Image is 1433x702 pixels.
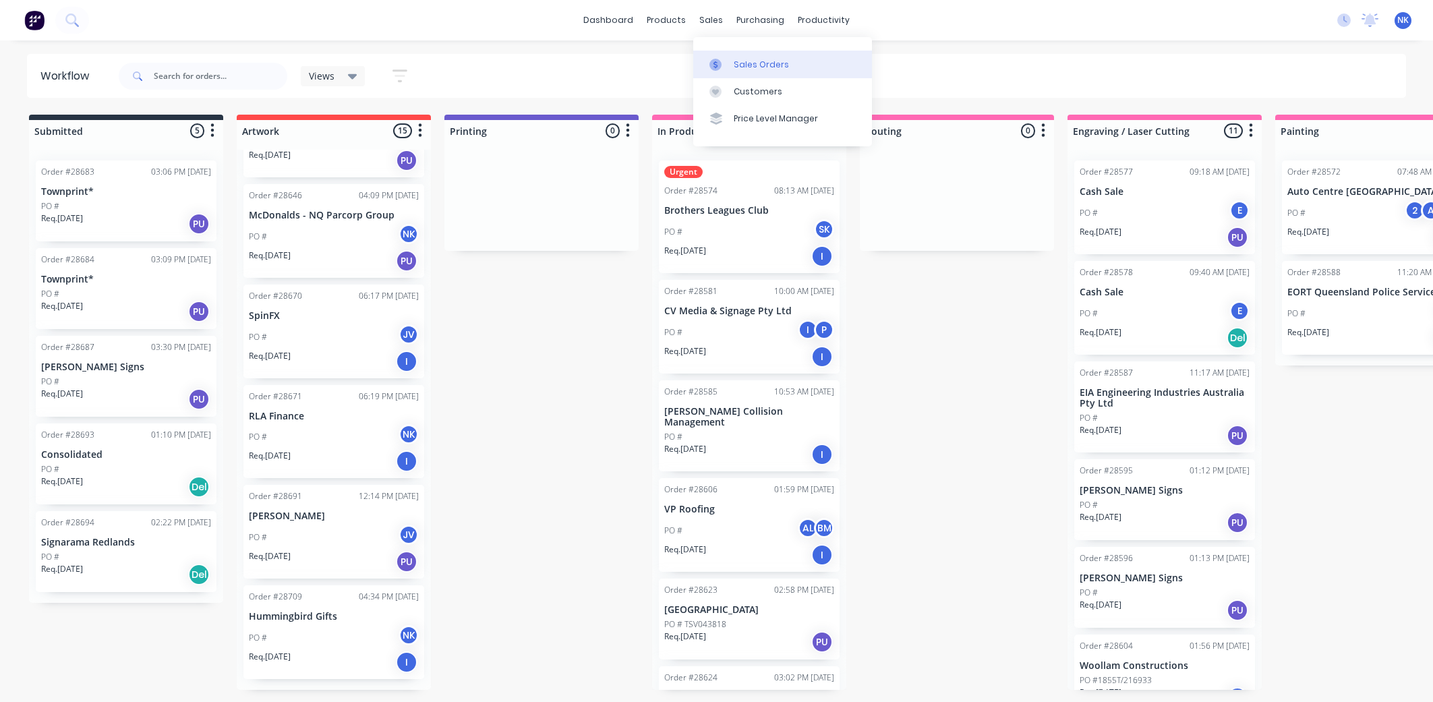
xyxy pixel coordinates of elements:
p: EIA Engineering Industries Australia Pty Ltd [1080,387,1250,410]
div: Order #28623 [664,584,718,596]
div: I [811,444,833,465]
div: productivity [791,10,856,30]
div: P [814,320,834,340]
p: Req. [DATE] [1080,686,1121,699]
div: Order #2868303:06 PM [DATE]Townprint*PO #Req.[DATE]PU [36,160,216,241]
p: Signarama Redlands [41,537,211,548]
p: PO # [664,431,682,443]
p: PO # [1287,308,1306,320]
div: NK [399,224,419,244]
div: I [396,450,417,472]
div: 02:22 PM [DATE] [151,517,211,529]
p: PO # [41,463,59,475]
div: Order #2858711:17 AM [DATE]EIA Engineering Industries Australia Pty LtdPO #Req.[DATE]PU [1074,361,1255,453]
div: Order #2869112:14 PM [DATE][PERSON_NAME]PO #JVReq.[DATE]PU [243,485,424,579]
div: Order #28596 [1080,552,1133,564]
div: Order #28646 [249,189,302,202]
p: PO # [41,551,59,563]
div: purchasing [730,10,791,30]
p: Hummingbird Gifts [249,611,419,622]
div: 10:53 AM [DATE] [774,386,834,398]
div: Order #28687 [41,341,94,353]
div: Order #2867106:19 PM [DATE]RLA FinancePO #NKReq.[DATE]I [243,385,424,479]
span: Views [309,69,334,83]
div: products [640,10,693,30]
div: 10:00 AM [DATE] [774,285,834,297]
input: Search for orders... [154,63,287,90]
div: Urgent [664,166,703,178]
div: 01:12 PM [DATE] [1190,465,1250,477]
div: Order #2862302:58 PM [DATE][GEOGRAPHIC_DATA]PO # TSV043818Req.[DATE]PU [659,579,840,660]
p: Req. [DATE] [249,350,291,362]
div: Order #28693 [41,429,94,441]
div: PU [1227,227,1248,248]
div: Order #2869402:22 PM [DATE]Signarama RedlandsPO #Req.[DATE]Del [36,511,216,592]
div: Order #28604 [1080,640,1133,652]
p: Req. [DATE] [664,544,706,556]
div: Order #28574 [664,185,718,197]
div: PU [188,213,210,235]
div: Order #2859501:12 PM [DATE][PERSON_NAME] SignsPO #Req.[DATE]PU [1074,459,1255,540]
p: Cash Sale [1080,287,1250,298]
div: PU [396,250,417,272]
p: PO # [1080,207,1098,219]
div: PU [188,301,210,322]
div: Order #2868703:30 PM [DATE][PERSON_NAME] SignsPO #Req.[DATE]PU [36,336,216,417]
div: UrgentOrder #2857408:13 AM [DATE]Brothers Leagues ClubPO #SKReq.[DATE]I [659,160,840,273]
div: 03:09 PM [DATE] [151,254,211,266]
div: PU [1227,512,1248,533]
div: Order #28581 [664,285,718,297]
p: Cash Sale [1080,186,1250,198]
div: 01:10 PM [DATE] [151,429,211,441]
div: Workflow [40,68,96,84]
p: PO # [249,531,267,544]
p: Req. [DATE] [664,345,706,357]
p: Consolidated [41,449,211,461]
div: 06:17 PM [DATE] [359,290,419,302]
div: Order #28587 [1080,367,1133,379]
div: sales [693,10,730,30]
p: Req. [DATE] [41,388,83,400]
div: JV [399,525,419,545]
div: 08:13 AM [DATE] [774,185,834,197]
div: NK [399,424,419,444]
div: Order #2867006:17 PM [DATE]SpinFXPO #JVReq.[DATE]I [243,285,424,378]
p: Req. [DATE] [1287,226,1329,238]
p: PO # [1287,207,1306,219]
p: Req. [DATE] [249,651,291,663]
div: PU [396,551,417,573]
p: Req. [DATE] [664,245,706,257]
p: PO # [664,525,682,537]
div: Order #2869301:10 PM [DATE]ConsolidatedPO #Req.[DATE]Del [36,423,216,504]
p: Townprint* [41,274,211,285]
p: Req. [DATE] [1080,511,1121,523]
a: Price Level Manager [693,105,872,132]
div: 2 [1405,200,1425,221]
div: Order #2857709:18 AM [DATE]Cash SalePO #EReq.[DATE]PU [1074,160,1255,254]
div: PU [1227,599,1248,621]
div: Order #28572 [1287,166,1341,178]
p: Req. [DATE] [1080,599,1121,611]
div: NK [399,625,419,645]
p: [PERSON_NAME] Signs [41,361,211,373]
p: Req. [DATE] [249,450,291,462]
p: PO # [1080,308,1098,320]
div: I [811,544,833,566]
div: Order #28671 [249,390,302,403]
div: Order #28624 [664,672,718,684]
p: Req. [DATE] [41,563,83,575]
p: Brothers Leagues Club [664,205,834,216]
div: Order #2858510:53 AM [DATE][PERSON_NAME] Collision ManagementPO #Req.[DATE]I [659,380,840,472]
p: Req. [DATE] [249,250,291,262]
p: PO # [41,288,59,300]
div: I [396,651,417,673]
p: PO # [1080,499,1098,511]
div: Order #28595 [1080,465,1133,477]
span: NK [1397,14,1409,26]
div: I [396,351,417,372]
p: PO # TSV043818 [664,618,726,631]
div: Order #2860601:59 PM [DATE]VP RoofingPO #ALBMReq.[DATE]I [659,478,840,572]
p: CV Media & Signage Pty Ltd [664,305,834,317]
div: 03:02 PM [DATE] [774,672,834,684]
div: 06:19 PM [DATE] [359,390,419,403]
